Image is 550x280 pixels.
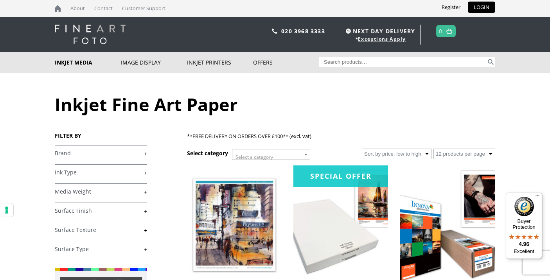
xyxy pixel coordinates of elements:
[55,169,147,176] a: +
[514,197,534,216] img: Trusted Shops Trustmark
[187,149,228,157] h3: Select category
[281,27,325,35] a: 020 3968 3333
[187,132,495,141] p: **FREE DELIVERY ON ORDERS OVER £100** (excl. vat)
[358,36,406,42] a: Exceptions Apply
[55,92,495,116] h1: Inkjet Fine Art Paper
[506,248,542,255] p: Excellent
[55,52,121,73] a: Inkjet Media
[486,57,495,67] button: Search
[55,188,147,196] a: +
[519,241,529,247] span: 4.96
[436,2,466,13] a: Register
[272,29,277,34] img: phone.svg
[344,27,415,36] span: NEXT DAY DELIVERY
[55,222,147,237] h4: Surface Texture
[187,52,253,73] a: Inkjet Printers
[55,246,147,253] a: +
[55,25,126,44] img: logo-white.svg
[55,150,147,157] a: +
[439,25,442,37] a: 0
[55,226,147,234] a: +
[533,192,542,202] button: Menu
[55,132,147,139] h3: FILTER BY
[468,2,495,13] a: LOGIN
[446,29,452,34] img: basket.svg
[55,183,147,199] h4: Media Weight
[319,57,487,67] input: Search products…
[346,29,351,34] img: time.svg
[121,52,187,73] a: Image Display
[506,192,542,259] button: Trusted Shops TrustmarkBuyer Protection4.96Excellent
[55,164,147,180] h4: Ink Type
[55,145,147,161] h4: Brand
[55,203,147,218] h4: Surface Finish
[293,165,388,187] div: Special Offer
[253,52,319,73] a: Offers
[55,241,147,257] h4: Surface Type
[506,218,542,230] p: Buyer Protection
[235,154,273,160] span: Select a category
[55,207,147,215] a: +
[362,149,431,159] select: Shop order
